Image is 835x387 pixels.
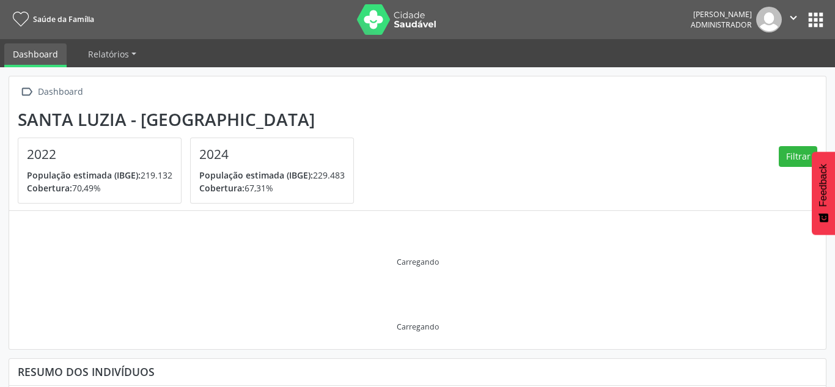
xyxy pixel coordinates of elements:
[18,83,85,101] a:  Dashboard
[27,147,172,162] h4: 2022
[88,48,129,60] span: Relatórios
[18,83,35,101] i: 
[33,14,94,24] span: Saúde da Família
[4,43,67,67] a: Dashboard
[199,169,345,182] p: 229.483
[199,182,345,194] p: 67,31%
[27,182,72,194] span: Cobertura:
[397,257,439,267] div: Carregando
[397,322,439,332] div: Carregando
[199,169,313,181] span: População estimada (IBGE):
[199,182,245,194] span: Cobertura:
[782,7,805,32] button: 
[691,20,752,30] span: Administrador
[787,11,800,24] i: 
[199,147,345,162] h4: 2024
[779,146,817,167] button: Filtrar
[18,365,817,378] div: Resumo dos indivíduos
[79,43,145,65] a: Relatórios
[818,164,829,207] span: Feedback
[691,9,752,20] div: [PERSON_NAME]
[756,7,782,32] img: img
[27,182,172,194] p: 70,49%
[35,83,85,101] div: Dashboard
[27,169,141,181] span: População estimada (IBGE):
[812,152,835,235] button: Feedback - Mostrar pesquisa
[9,9,94,29] a: Saúde da Família
[18,109,362,130] div: Santa Luzia - [GEOGRAPHIC_DATA]
[805,9,826,31] button: apps
[27,169,172,182] p: 219.132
